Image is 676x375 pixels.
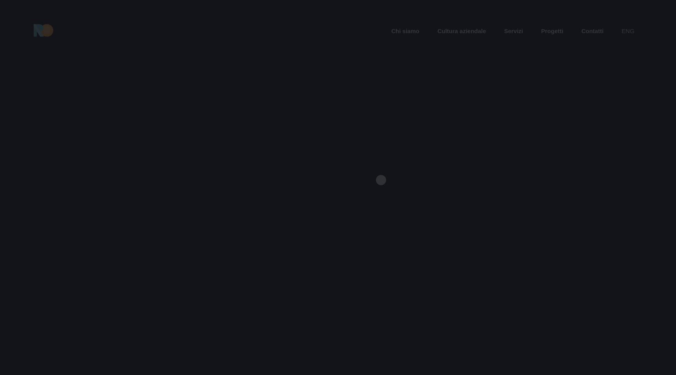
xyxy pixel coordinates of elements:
a: Cultura aziendale [437,27,487,36]
a: Chi siamo [390,27,420,36]
img: Ride On Agency [34,24,53,37]
a: Progetti [540,27,564,36]
div: Usiamo il Digital per [34,124,377,161]
a: Contatti [581,27,604,36]
a: eng [621,27,635,36]
a: Servizi [503,27,524,36]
